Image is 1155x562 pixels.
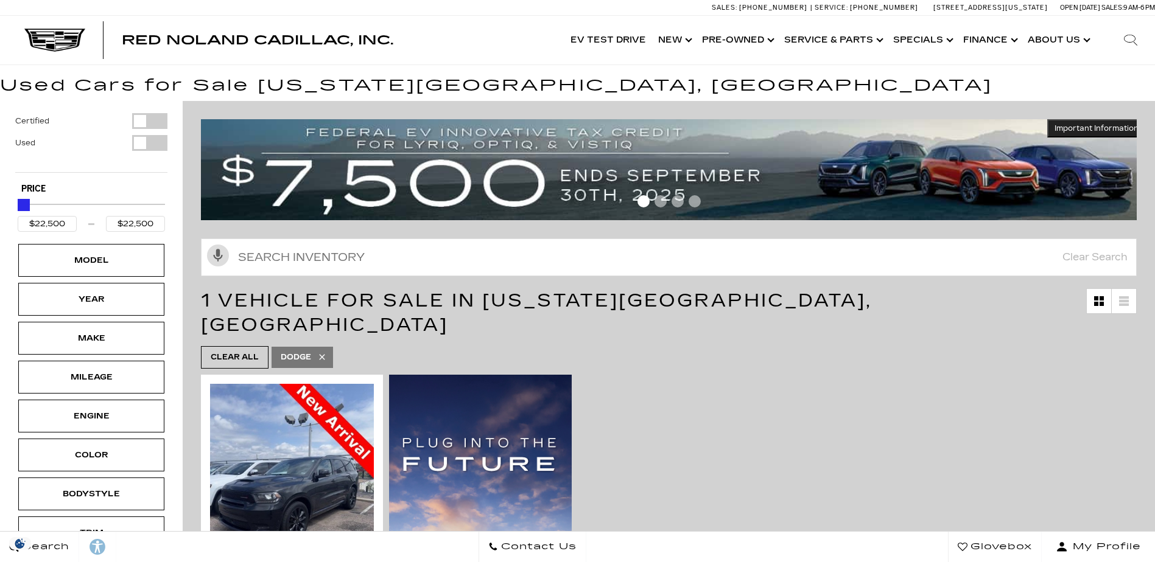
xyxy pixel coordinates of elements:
[672,195,684,207] span: Go to slide 3
[498,538,577,555] span: Contact Us
[850,4,918,12] span: [PHONE_NUMBER]
[15,137,35,149] label: Used
[201,238,1137,276] input: Search Inventory
[957,16,1022,64] a: Finance
[18,516,164,549] div: TrimTrim
[19,538,69,555] span: Search
[1123,4,1155,12] span: 9 AM-6 PM
[15,113,167,172] div: Filter by Vehicle Type
[106,216,165,232] input: Maximum
[6,537,34,550] section: Click to Open Cookie Consent Modal
[778,16,887,64] a: Service & Parts
[637,195,650,207] span: Go to slide 1
[122,33,393,47] span: Red Noland Cadillac, Inc.
[1022,16,1094,64] a: About Us
[21,184,161,195] h5: Price
[61,487,122,501] div: Bodystyle
[564,16,652,64] a: EV Test Drive
[201,290,872,336] span: 1 Vehicle for Sale in [US_STATE][GEOGRAPHIC_DATA], [GEOGRAPHIC_DATA]
[815,4,848,12] span: Service:
[18,400,164,432] div: EngineEngine
[18,361,164,394] div: MileageMileage
[18,244,164,277] div: ModelModel
[207,245,229,266] svg: Click to toggle on voice search
[61,448,122,462] div: Color
[201,119,1146,220] img: vrp-tax-ending-august-version
[739,4,807,12] span: [PHONE_NUMBER]
[6,537,34,550] img: Opt-Out Icon
[281,350,311,365] span: Dodge
[24,29,85,52] img: Cadillac Dark Logo with Cadillac White Text
[652,16,696,64] a: New
[1068,538,1141,555] span: My Profile
[18,199,30,211] div: Maximum Price
[948,532,1042,562] a: Glovebox
[712,4,737,12] span: Sales:
[696,16,778,64] a: Pre-Owned
[18,322,164,355] div: MakeMake
[61,409,122,423] div: Engine
[689,195,701,207] span: Go to slide 4
[1047,119,1146,137] button: Important Information
[1101,4,1123,12] span: Sales:
[887,16,957,64] a: Specials
[967,538,1032,555] span: Glovebox
[18,477,164,510] div: BodystyleBodystyle
[15,115,49,127] label: Certified
[712,4,810,11] a: Sales: [PHONE_NUMBER]
[18,216,77,232] input: Minimum
[479,532,586,562] a: Contact Us
[18,283,164,316] div: YearYear
[122,34,393,46] a: Red Noland Cadillac, Inc.
[933,4,1048,12] a: [STREET_ADDRESS][US_STATE]
[61,370,122,384] div: Mileage
[810,4,921,11] a: Service: [PHONE_NUMBER]
[1042,532,1155,562] button: Open user profile menu
[61,293,122,306] div: Year
[18,439,164,471] div: ColorColor
[211,350,259,365] span: Clear All
[61,254,122,267] div: Model
[61,331,122,345] div: Make
[655,195,667,207] span: Go to slide 2
[61,526,122,539] div: Trim
[18,195,165,232] div: Price
[1055,123,1139,133] span: Important Information
[1060,4,1100,12] span: Open [DATE]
